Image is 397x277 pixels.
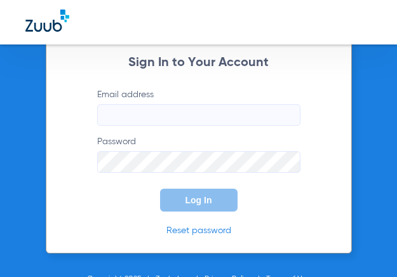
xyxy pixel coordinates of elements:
[97,151,300,173] input: Password
[97,88,300,126] label: Email address
[78,57,320,69] h2: Sign In to Your Account
[97,135,300,173] label: Password
[160,189,238,212] button: Log In
[185,195,212,205] span: Log In
[97,104,300,126] input: Email address
[166,226,231,235] a: Reset password
[25,10,69,32] img: Zuub Logo
[333,216,397,277] iframe: Chat Widget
